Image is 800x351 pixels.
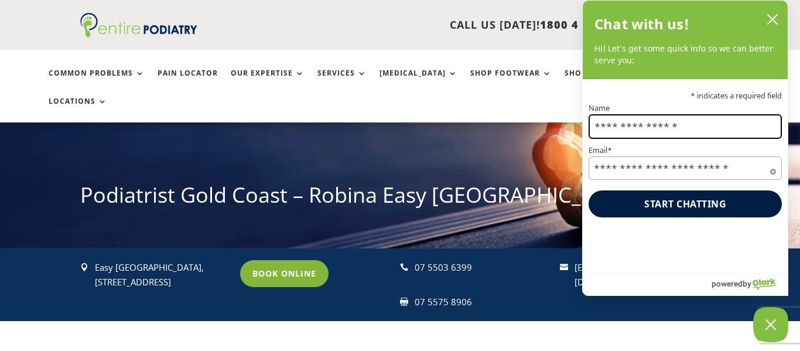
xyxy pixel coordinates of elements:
a: Shop Footwear [470,69,552,94]
button: close chatbox [763,11,782,28]
span: Required field [770,166,776,172]
span:  [400,298,408,306]
a: Powered by Olark [712,274,788,295]
a: [MEDICAL_DATA] [380,69,457,94]
p: CALL US [DATE]! [225,18,623,33]
a: Services [317,69,367,94]
input: Name [589,114,782,139]
button: Close Chatbox [753,307,788,342]
img: logo (1) [80,13,197,38]
a: Shop Foot Care [565,69,646,94]
a: Pain Locator [158,69,218,94]
a: Book Online [240,260,329,287]
p: * indicates a required field [589,92,782,100]
a: Common Problems [49,69,145,94]
span:  [560,263,568,271]
a: Entire Podiatry [80,28,197,40]
a: Our Expertise [231,69,305,94]
p: Easy [GEOGRAPHIC_DATA], [STREET_ADDRESS] [95,260,231,290]
a: [EMAIL_ADDRESS][DOMAIN_NAME] [575,261,647,288]
span: 1800 4 ENTIRE [540,18,623,32]
h1: Podiatrist Gold Coast – Robina Easy [GEOGRAPHIC_DATA] [80,180,720,216]
a: Locations [49,97,107,122]
h2: Chat with us! [594,12,690,36]
label: Name [589,104,782,112]
div: 07 5503 6399 [415,260,551,275]
span: by [743,276,751,291]
span:  [400,263,408,271]
button: Start chatting [589,190,782,217]
span: powered [712,276,743,291]
span:  [80,263,88,271]
p: Hi! Let’s get some quick info so we can better serve you: [594,43,776,67]
label: Email* [589,146,782,154]
div: 07 5575 8906 [415,295,551,310]
input: Email [589,156,782,180]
